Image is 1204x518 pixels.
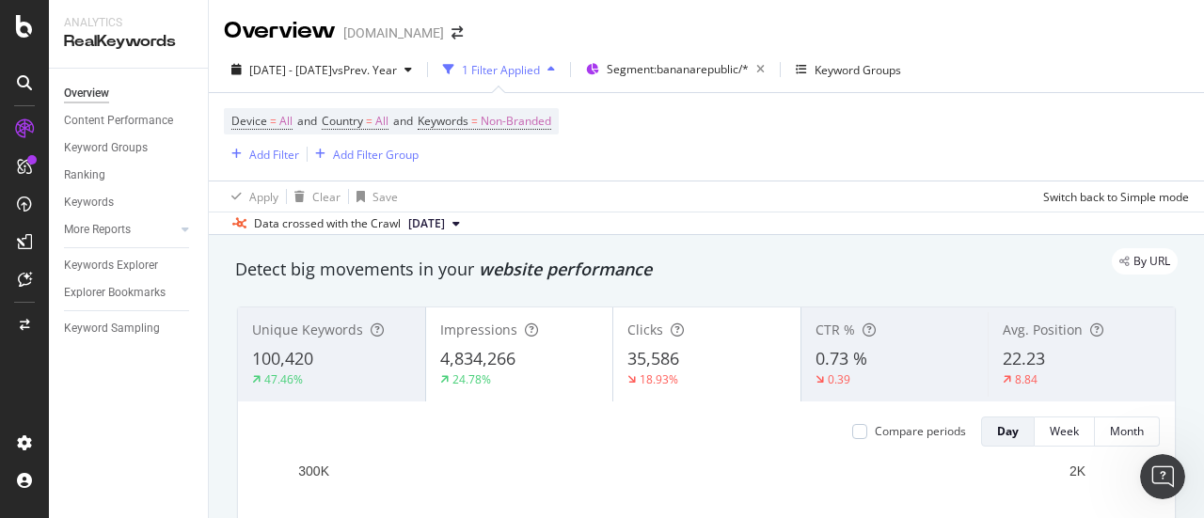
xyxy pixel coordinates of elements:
[1110,423,1144,439] div: Month
[1003,321,1083,338] span: Avg. Position
[640,371,678,387] div: 18.93%
[332,62,397,78] span: vs Prev. Year
[64,165,195,185] a: Ranking
[249,147,299,163] div: Add Filter
[462,62,540,78] div: 1 Filter Applied
[1069,463,1086,479] text: 2K
[1095,416,1160,447] button: Month
[252,347,313,369] span: 100,420
[578,55,772,85] button: Segment:bananarepublic/*
[408,215,445,232] span: 2025 Aug. 27th
[252,321,363,338] span: Unique Keywords
[64,165,105,185] div: Ranking
[64,111,173,131] div: Content Performance
[64,15,193,31] div: Analytics
[231,113,267,129] span: Device
[815,62,901,78] div: Keyword Groups
[627,321,663,338] span: Clicks
[64,319,160,338] div: Keyword Sampling
[64,256,195,275] a: Keywords Explorer
[224,143,299,165] button: Add Filter
[64,283,166,303] div: Explorer Bookmarks
[471,113,478,129] span: =
[297,113,317,129] span: and
[64,220,176,240] a: More Reports
[393,113,413,129] span: and
[279,108,293,134] span: All
[440,347,515,369] span: 4,834,266
[1015,371,1038,387] div: 8.84
[224,181,278,212] button: Apply
[224,15,336,47] div: Overview
[333,147,419,163] div: Add Filter Group
[401,212,467,235] button: [DATE]
[1050,423,1079,439] div: Week
[64,193,195,212] a: Keywords
[249,189,278,205] div: Apply
[436,55,562,85] button: 1 Filter Applied
[997,423,1019,439] div: Day
[298,463,329,479] text: 300K
[1003,347,1045,369] span: 22.23
[1036,181,1189,212] button: Switch back to Simple mode
[64,193,114,212] div: Keywords
[1035,416,1095,447] button: Week
[249,62,332,78] span: [DATE] - [DATE]
[375,108,388,134] span: All
[1112,248,1178,275] div: legacy label
[64,84,195,103] a: Overview
[981,416,1035,447] button: Day
[64,111,195,131] a: Content Performance
[451,26,463,39] div: arrow-right-arrow-left
[788,55,909,85] button: Keyword Groups
[440,321,517,338] span: Impressions
[816,347,867,369] span: 0.73 %
[828,371,850,387] div: 0.39
[64,84,109,103] div: Overview
[1043,189,1189,205] div: Switch back to Simple mode
[372,189,398,205] div: Save
[349,181,398,212] button: Save
[64,319,195,338] a: Keyword Sampling
[64,256,158,275] div: Keywords Explorer
[270,113,277,129] span: =
[607,61,749,77] span: Segment: bananarepublic/*
[322,113,363,129] span: Country
[312,189,341,205] div: Clear
[1140,454,1185,499] iframe: Intercom live chat
[875,423,966,439] div: Compare periods
[64,283,195,303] a: Explorer Bookmarks
[627,347,679,369] span: 35,586
[287,181,341,212] button: Clear
[64,138,195,158] a: Keyword Groups
[366,113,372,129] span: =
[64,220,131,240] div: More Reports
[308,143,419,165] button: Add Filter Group
[64,31,193,53] div: RealKeywords
[481,108,551,134] span: Non-Branded
[418,113,468,129] span: Keywords
[224,55,420,85] button: [DATE] - [DATE]vsPrev. Year
[254,215,401,232] div: Data crossed with the Crawl
[452,371,491,387] div: 24.78%
[264,371,303,387] div: 47.46%
[1133,256,1170,267] span: By URL
[343,24,444,42] div: [DOMAIN_NAME]
[64,138,148,158] div: Keyword Groups
[816,321,855,338] span: CTR %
